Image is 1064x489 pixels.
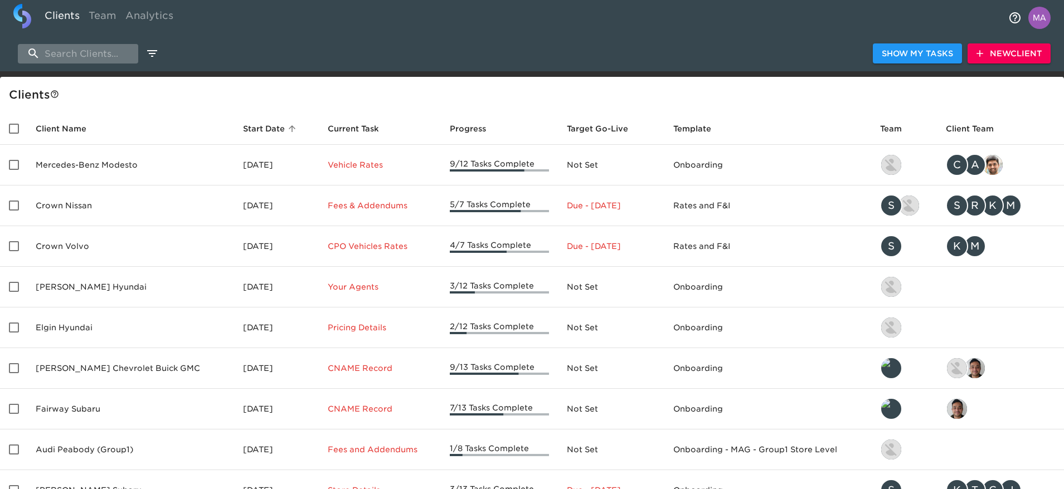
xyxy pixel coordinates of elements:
[18,44,138,63] input: search
[234,429,318,470] td: [DATE]
[664,145,871,185] td: Onboarding
[982,194,1004,217] div: K
[441,145,557,185] td: 9/12 Tasks Complete
[673,122,726,135] span: Template
[50,90,59,99] svg: This is a list of all of your clients and clients shared with you
[968,43,1051,64] button: NewClient
[558,389,664,429] td: Not Set
[881,399,901,419] img: leland@roadster.com
[946,235,968,257] div: K
[27,348,234,389] td: [PERSON_NAME] Chevrolet Buick GMC
[450,122,501,135] span: Progress
[880,122,916,135] span: Team
[328,363,433,374] p: CNAME Record
[441,429,557,470] td: 1/8 Tasks Complete
[558,307,664,348] td: Not Set
[880,194,902,217] div: S
[567,200,655,211] p: Due - [DATE]
[441,267,557,307] td: 3/12 Tasks Complete
[946,398,1055,420] div: sai@simplemnt.com
[27,267,234,307] td: [PERSON_NAME] Hyundai
[946,194,968,217] div: S
[234,267,318,307] td: [DATE]
[27,145,234,185] td: Mercedes-Benz Modesto
[1028,7,1051,29] img: Profile
[946,154,968,176] div: C
[441,185,557,226] td: 5/7 Tasks Complete
[441,226,557,267] td: 4/7 Tasks Complete
[441,307,557,348] td: 2/12 Tasks Complete
[328,122,393,135] span: Current Task
[880,235,902,257] div: S
[664,185,871,226] td: Rates and F&I
[946,235,1055,257] div: kwilson@crowncars.com, mcooley@crowncars.com
[567,241,655,252] p: Due - [DATE]
[27,226,234,267] td: Crown Volvo
[873,43,962,64] button: Show My Tasks
[558,145,664,185] td: Not Set
[9,86,1060,104] div: Client s
[947,399,967,419] img: sai@simplemnt.com
[1002,4,1028,31] button: notifications
[328,200,433,211] p: Fees & Addendums
[964,154,986,176] div: A
[328,159,433,170] p: Vehicle Rates
[880,357,928,379] div: leland@roadster.com
[328,241,433,252] p: CPO Vehicles Rates
[328,322,433,333] p: Pricing Details
[880,235,928,257] div: savannah@roadster.com
[899,195,919,216] img: austin@roadster.com
[558,267,664,307] td: Not Set
[234,348,318,389] td: [DATE]
[983,155,1003,175] img: sandeep@simplemnt.com
[27,389,234,429] td: Fairway Subaru
[881,358,901,378] img: leland@roadster.com
[664,226,871,267] td: Rates and F&I
[234,226,318,267] td: [DATE]
[243,122,299,135] span: Start Date
[121,4,178,31] a: Analytics
[328,122,379,135] span: This is the next Task in this Hub that should be completed
[880,194,928,217] div: savannah@roadster.com, austin@roadster.com
[328,281,433,292] p: Your Agents
[664,267,871,307] td: Onboarding
[27,307,234,348] td: Elgin Hyundai
[567,122,628,135] span: Calculated based on the start date and the duration of all Tasks contained in this Hub.
[946,154,1055,176] div: clayton.mandel@roadster.com, angelique.nurse@roadster.com, sandeep@simplemnt.com
[40,4,84,31] a: Clients
[880,438,928,461] div: nikko.foster@roadster.com
[328,444,433,455] p: Fees and Addendums
[234,307,318,348] td: [DATE]
[558,348,664,389] td: Not Set
[13,4,31,28] img: logo
[880,276,928,298] div: kevin.lo@roadster.com
[946,194,1055,217] div: sparent@crowncars.com, rrobins@crowncars.com, kwilson@crowncars.com, mcooley@crowncars.com
[234,185,318,226] td: [DATE]
[441,389,557,429] td: 7/13 Tasks Complete
[664,429,871,470] td: Onboarding - MAG - Group1 Store Level
[976,47,1042,61] span: New Client
[234,389,318,429] td: [DATE]
[947,358,967,378] img: nikko.foster@roadster.com
[234,145,318,185] td: [DATE]
[946,357,1055,379] div: nikko.foster@roadster.com, sai@simplemnt.com
[881,317,901,338] img: kevin.lo@roadster.com
[964,194,986,217] div: R
[143,44,162,63] button: edit
[664,348,871,389] td: Onboarding
[946,122,1008,135] span: Client Team
[965,358,985,378] img: sai@simplemnt.com
[567,122,643,135] span: Target Go-Live
[664,307,871,348] td: Onboarding
[881,277,901,297] img: kevin.lo@roadster.com
[27,429,234,470] td: Audi Peabody (Group1)
[328,403,433,414] p: CNAME Record
[880,398,928,420] div: leland@roadster.com
[999,194,1022,217] div: M
[880,316,928,339] div: kevin.lo@roadster.com
[84,4,121,31] a: Team
[880,154,928,176] div: kevin.lo@roadster.com
[27,185,234,226] td: Crown Nissan
[36,122,101,135] span: Client Name
[882,47,953,61] span: Show My Tasks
